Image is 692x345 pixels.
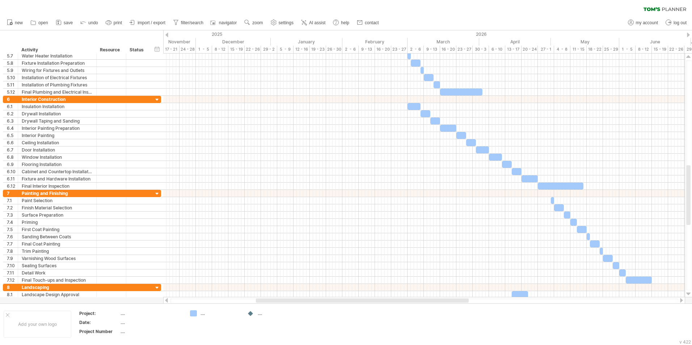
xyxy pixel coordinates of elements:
div: 25 - 29 [603,46,619,53]
div: Landscaping [22,284,93,291]
a: contact [355,18,381,27]
div: .... [121,328,181,335]
div: 6.11 [7,175,18,182]
div: 5.9 [7,67,18,74]
div: 6.10 [7,168,18,175]
div: 6.8 [7,154,18,161]
div: 7.9 [7,255,18,262]
a: log out [664,18,689,27]
div: 20 - 24 [522,46,538,53]
div: 7.10 [7,262,18,269]
div: 7.11 [7,269,18,276]
a: print [104,18,124,27]
div: 18 - 22 [587,46,603,53]
a: help [331,18,351,27]
div: March 2026 [408,38,479,46]
div: November 2025 [131,38,196,46]
div: 23 - 27 [456,46,473,53]
div: Insulation Installation [22,103,93,110]
div: 9 - 13 [424,46,440,53]
div: Add your own logo [4,311,71,338]
a: new [5,18,25,27]
div: 6 - 10 [489,46,505,53]
div: 2 - 6 [408,46,424,53]
div: 7.1 [7,197,18,204]
span: settings [279,20,294,25]
div: 4 - 8 [554,46,570,53]
div: Project: [79,310,119,316]
div: 15 - 19 [652,46,668,53]
div: Installation of Electrical Fixtures [22,74,93,81]
div: Window Installation [22,154,93,161]
div: 7 [7,190,18,197]
div: Ceiling Installation [22,139,93,146]
span: AI assist [309,20,325,25]
div: February 2026 [342,38,408,46]
span: filter/search [181,20,203,25]
div: 7.12 [7,277,18,284]
div: 5 - 9 [277,46,294,53]
span: contact [365,20,379,25]
span: save [64,20,73,25]
div: 8 [7,284,18,291]
div: 16 - 20 [375,46,391,53]
div: Finish Material Selection [22,204,93,211]
div: 24 - 28 [180,46,196,53]
div: 6 [7,96,18,103]
a: import / export [128,18,168,27]
div: 15 - 19 [228,46,245,53]
div: Final Coat Painting [22,240,93,247]
span: new [15,20,23,25]
div: Interior Construction [22,96,93,103]
div: 19 - 23 [310,46,326,53]
div: December 2025 [196,38,271,46]
div: Painting and Finishing [22,190,93,197]
div: Installation of Plumbing Fixtures [22,81,93,88]
div: Final Interior Inspection [22,183,93,189]
div: Water Heater Installation [22,52,93,59]
div: Interior Painting Preparation [22,125,93,132]
div: Drywall Installation [22,110,93,117]
div: Date: [79,319,119,325]
div: Sealing Surfaces [22,262,93,269]
div: 12 - 16 [294,46,310,53]
div: 13 - 17 [505,46,522,53]
div: 7.8 [7,248,18,255]
span: zoom [252,20,263,25]
div: Fixture Installation Preparation [22,60,93,67]
div: Interior Painting [22,132,93,139]
a: my account [626,18,660,27]
div: 6.12 [7,183,18,189]
div: Surface Preparation [22,212,93,218]
div: Flooring Installation [22,161,93,168]
div: Priming [22,219,93,226]
div: Project Number [79,328,119,335]
div: 22 - 26 [245,46,261,53]
div: 1 - 5 [196,46,212,53]
div: 6.2 [7,110,18,117]
div: 1 - 5 [619,46,636,53]
div: 7.2 [7,204,18,211]
div: Cabinet and Countertop Installation [22,168,93,175]
div: Final Plumbing and Electrical Inspection [22,89,93,95]
div: .... [201,310,240,316]
div: 2 - 6 [342,46,359,53]
div: May 2026 [551,38,619,46]
div: 7.4 [7,219,18,226]
div: 7.5 [7,226,18,233]
span: help [341,20,349,25]
div: Wiring for Fixtures and Outlets [22,67,93,74]
div: Drywall Taping and Sanding [22,118,93,124]
div: June 2026 [619,38,691,46]
div: .... [258,310,297,316]
div: Varnishing Wood Surfaces [22,255,93,262]
div: 22 - 26 [668,46,684,53]
span: import / export [138,20,165,25]
a: AI assist [299,18,328,27]
div: Fixture and Hardware Installation [22,175,93,182]
span: open [38,20,48,25]
span: my account [636,20,658,25]
div: 7.3 [7,212,18,218]
div: Trim Painting [22,248,93,255]
div: 17 - 21 [163,46,180,53]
